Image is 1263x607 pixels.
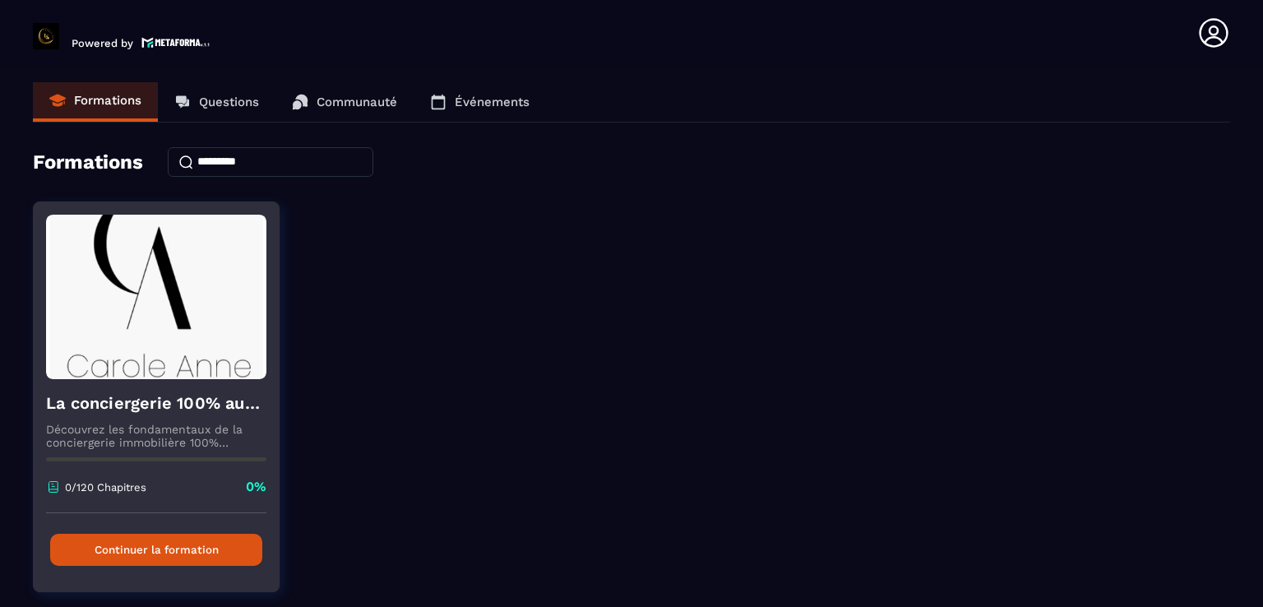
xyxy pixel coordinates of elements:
[50,534,262,566] button: Continuer la formation
[33,23,59,49] img: logo-branding
[65,481,146,493] p: 0/120 Chapitres
[317,95,397,109] p: Communauté
[141,35,210,49] img: logo
[74,93,141,108] p: Formations
[455,95,530,109] p: Événements
[246,478,266,496] p: 0%
[414,82,546,122] a: Événements
[46,215,266,379] img: formation-background
[33,151,143,174] h4: Formations
[275,82,414,122] a: Communauté
[72,37,133,49] p: Powered by
[199,95,259,109] p: Questions
[33,82,158,122] a: Formations
[46,392,266,415] h4: La conciergerie 100% automatisée
[158,82,275,122] a: Questions
[46,423,266,449] p: Découvrez les fondamentaux de la conciergerie immobilière 100% automatisée. Cette formation est c...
